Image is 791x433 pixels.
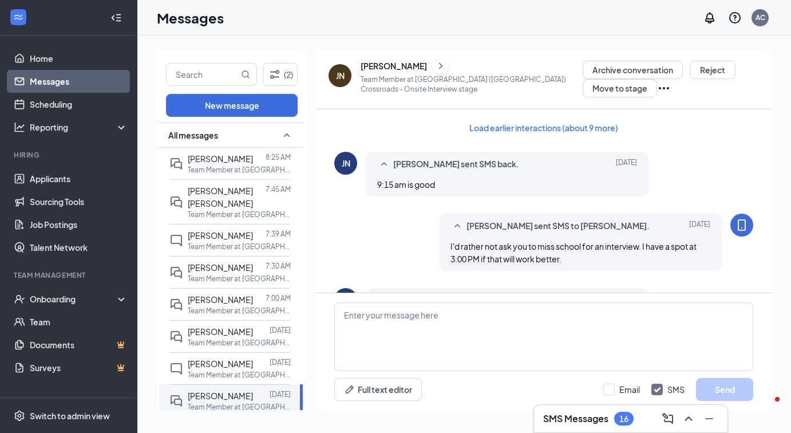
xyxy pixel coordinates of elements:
[188,153,253,164] span: [PERSON_NAME]
[30,213,128,236] a: Job Postings
[188,402,291,412] p: Team Member at [GEOGRAPHIC_DATA] ([GEOGRAPHIC_DATA]) Crossroads
[30,70,128,93] a: Messages
[110,12,122,23] svg: Collapse
[690,61,735,79] button: Reject
[14,270,125,280] div: Team Management
[661,412,675,426] svg: ComposeMessage
[659,410,677,428] button: ComposeMessage
[30,293,118,305] div: Onboarding
[336,70,345,81] div: JN
[188,294,253,305] span: [PERSON_NAME]
[169,362,183,376] svg: ChatInactive
[735,218,749,232] svg: MobileSms
[166,94,298,117] button: New message
[696,378,753,401] button: Send
[616,158,637,171] span: [DATE]
[30,410,110,422] div: Switch to admin view
[270,325,291,335] p: [DATE]
[450,219,464,233] svg: SmallChevronUp
[344,384,355,395] svg: Pen
[543,412,608,425] h3: SMS Messages
[30,236,128,259] a: Talent Network
[657,81,671,95] svg: Ellipses
[188,274,291,284] p: Team Member at [GEOGRAPHIC_DATA] ([GEOGRAPHIC_DATA])
[702,412,716,426] svg: Minimize
[460,119,628,137] button: Load earlier interactions (about 9 more)
[268,68,282,81] svg: Filter
[188,242,291,251] p: Team Member at [GEOGRAPHIC_DATA] ([GEOGRAPHIC_DATA])
[188,391,253,401] span: [PERSON_NAME]
[263,63,298,86] button: Filter (2)
[30,47,128,70] a: Home
[188,338,291,348] p: Team Member at [GEOGRAPHIC_DATA] ([GEOGRAPHIC_DATA]) Crossroads
[583,61,683,79] button: Archive conversation
[169,266,183,280] svg: DoubleChat
[188,326,253,337] span: [PERSON_NAME]
[14,121,25,133] svg: Analysis
[167,64,239,85] input: Search
[169,394,183,408] svg: DoubleChat
[168,129,218,141] span: All messages
[188,370,291,380] p: Team Member at [GEOGRAPHIC_DATA] ([GEOGRAPHIC_DATA]) Crossroads
[14,410,25,422] svg: Settings
[280,128,294,142] svg: SmallChevronUp
[703,11,717,25] svg: Notifications
[700,410,718,428] button: Minimize
[361,60,427,72] div: [PERSON_NAME]
[270,389,291,399] p: [DATE]
[188,165,291,175] p: Team Member at [GEOGRAPHIC_DATA] ([GEOGRAPHIC_DATA]) Crossroads
[432,57,449,74] button: ChevronRight
[14,293,25,305] svg: UserCheck
[157,8,224,27] h1: Messages
[270,357,291,367] p: [DATE]
[752,394,780,422] iframe: Intercom live chat
[377,179,435,190] span: 9:15 am is good
[342,158,350,169] div: JN
[188,210,291,219] p: Team Member at [GEOGRAPHIC_DATA] ([GEOGRAPHIC_DATA]) Crossroads
[679,410,698,428] button: ChevronUp
[169,195,183,209] svg: DoubleChat
[188,262,253,273] span: [PERSON_NAME]
[169,298,183,312] svg: DoubleChat
[266,184,291,194] p: 7:45 AM
[188,306,291,316] p: Team Member at [GEOGRAPHIC_DATA] ([GEOGRAPHIC_DATA]) Crossroads
[188,186,253,208] span: [PERSON_NAME] [PERSON_NAME]
[30,190,128,213] a: Sourcing Tools
[583,79,657,97] button: Move to stage
[14,150,125,160] div: Hiring
[169,330,183,344] svg: DoubleChat
[266,152,291,162] p: 8:25 AM
[30,121,128,133] div: Reporting
[450,241,697,264] span: I'd rather not ask you to miss school for an interview. I have a spot at 3:00 PM if that will wor...
[30,167,128,190] a: Applicants
[393,158,519,171] span: [PERSON_NAME] sent SMS back.
[266,261,291,271] p: 7:30 AM
[188,359,253,369] span: [PERSON_NAME]
[728,11,742,25] svg: QuestionInfo
[266,293,291,303] p: 7:00 AM
[689,219,710,233] span: [DATE]
[266,229,291,239] p: 7:39 AM
[334,378,422,401] button: Full text editorPen
[435,59,446,73] svg: ChevronRight
[361,74,583,94] p: Team Member at [GEOGRAPHIC_DATA] ([GEOGRAPHIC_DATA]) Crossroads - Onsite Interview stage
[13,11,24,23] svg: WorkstreamLogo
[682,412,695,426] svg: ChevronUp
[30,310,128,333] a: Team
[377,158,391,171] svg: SmallChevronUp
[619,414,628,424] div: 16
[241,70,250,79] svg: MagnifyingGlass
[30,333,128,356] a: DocumentsCrown
[30,356,128,379] a: SurveysCrown
[466,219,650,233] span: [PERSON_NAME] sent SMS to [PERSON_NAME].
[30,93,128,116] a: Scheduling
[169,234,183,247] svg: ChatInactive
[756,13,765,22] div: AC
[169,157,183,171] svg: DoubleChat
[188,230,253,241] span: [PERSON_NAME]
